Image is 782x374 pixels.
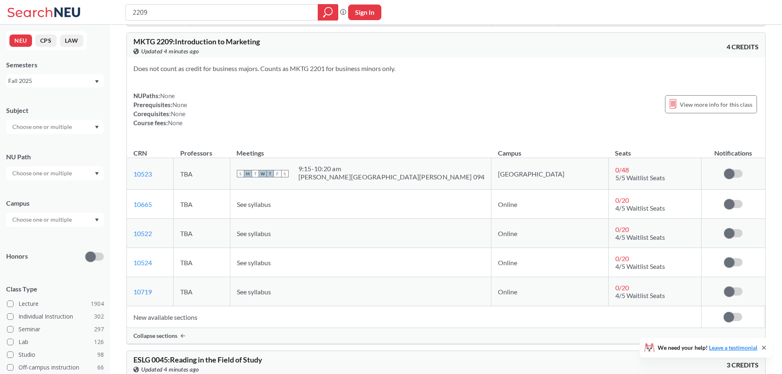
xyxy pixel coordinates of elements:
div: Collapse sections [127,328,765,344]
span: None [172,101,187,108]
span: 4/5 Waitlist Seats [615,291,665,299]
input: Choose one or multiple [8,215,77,225]
td: Online [491,277,609,306]
th: Meetings [230,140,491,158]
td: Online [491,219,609,248]
th: Professors [174,140,230,158]
div: Subject [6,106,104,115]
span: 0 / 48 [615,166,629,174]
input: Choose one or multiple [8,168,77,178]
span: MKTG 2209 : Introduction to Marketing [133,37,260,46]
div: [PERSON_NAME][GEOGRAPHIC_DATA][PERSON_NAME] 094 [298,173,485,181]
span: ESLG 0045 : Reading in the Field of Study [133,355,262,364]
th: Seats [608,140,701,158]
button: LAW [60,34,83,47]
span: 0 / 20 [615,196,629,204]
span: 0 / 20 [615,284,629,291]
span: 4/5 Waitlist Seats [615,204,665,212]
span: 302 [94,312,104,321]
span: 126 [94,337,104,346]
svg: Dropdown arrow [95,218,99,222]
label: Seminar [7,324,104,335]
div: Campus [6,199,104,208]
span: Updated 4 minutes ago [141,47,199,56]
a: 10719 [133,288,152,296]
button: Sign In [348,5,381,20]
td: [GEOGRAPHIC_DATA] [491,158,609,190]
span: 0 / 20 [615,255,629,262]
a: 10665 [133,200,152,208]
div: magnifying glass [318,4,338,21]
a: 10524 [133,259,152,266]
span: W [259,170,266,177]
td: TBA [174,190,230,219]
td: TBA [174,219,230,248]
div: NUPaths: Prerequisites: Corequisites: Course fees: [133,91,187,127]
span: View more info for this class [680,99,752,110]
p: Honors [6,252,28,261]
button: NEU [9,34,32,47]
svg: Dropdown arrow [95,80,99,83]
span: 5/5 Waitlist Seats [615,174,665,181]
label: Lecture [7,298,104,309]
label: Individual Instruction [7,311,104,322]
div: Dropdown arrow [6,213,104,227]
span: 1904 [91,299,104,308]
svg: Dropdown arrow [95,172,99,175]
div: Dropdown arrow [6,166,104,180]
label: Lab [7,337,104,347]
td: New available sections [127,306,701,328]
span: See syllabus [237,259,271,266]
td: TBA [174,277,230,306]
span: 4 CREDITS [727,42,759,51]
span: 4/5 Waitlist Seats [615,262,665,270]
td: Online [491,190,609,219]
th: Campus [491,140,609,158]
span: 297 [94,325,104,334]
span: 3 CREDITS [727,360,759,369]
svg: magnifying glass [323,7,333,18]
span: None [168,119,183,126]
span: See syllabus [237,288,271,296]
span: We need your help! [658,345,757,351]
span: Collapse sections [133,332,177,340]
span: See syllabus [237,229,271,237]
div: Fall 2025Dropdown arrow [6,74,104,87]
a: Leave a testimonial [709,344,757,351]
div: Dropdown arrow [6,120,104,134]
svg: Dropdown arrow [95,126,99,129]
span: T [266,170,274,177]
div: CRN [133,149,147,158]
button: CPS [35,34,57,47]
a: 10523 [133,170,152,178]
span: None [171,110,186,117]
div: NU Path [6,152,104,161]
td: Online [491,248,609,277]
div: Fall 2025 [8,76,94,85]
span: None [160,92,175,99]
input: Class, professor, course number, "phrase" [132,5,312,19]
a: 10522 [133,229,152,237]
section: Does not count as credit for business majors. Counts as MKTG 2201 for business minors only. [133,64,759,73]
span: 98 [97,350,104,359]
span: 66 [97,363,104,372]
span: M [244,170,252,177]
input: Choose one or multiple [8,122,77,132]
span: S [237,170,244,177]
span: S [281,170,289,177]
span: Class Type [6,285,104,294]
th: Notifications [701,140,765,158]
span: F [274,170,281,177]
label: Off-campus instruction [7,362,104,373]
span: 0 / 20 [615,225,629,233]
span: 4/5 Waitlist Seats [615,233,665,241]
td: TBA [174,158,230,190]
span: T [252,170,259,177]
td: TBA [174,248,230,277]
span: Updated 4 minutes ago [141,365,199,374]
label: Studio [7,349,104,360]
div: 9:15 - 10:20 am [298,165,485,173]
span: See syllabus [237,200,271,208]
div: Semesters [6,60,104,69]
